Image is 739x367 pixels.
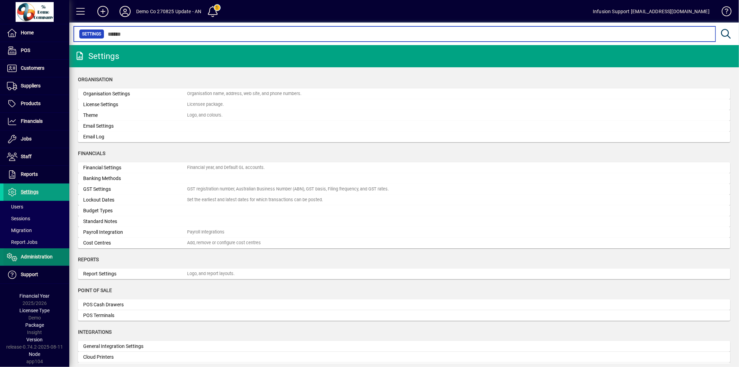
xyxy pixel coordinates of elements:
a: POS Cash Drawers [78,299,730,310]
div: Logo, and report layouts. [187,271,235,277]
div: Payroll Integrations [187,229,225,236]
span: Jobs [21,136,32,142]
a: Organisation SettingsOrganisation name, address, web site, and phone numbers. [78,88,730,99]
span: Financial Year [20,293,50,299]
span: POS [21,48,30,53]
div: License Settings [83,101,187,108]
a: Financials [3,113,69,130]
span: Settings [21,189,38,195]
div: POS Terminals [83,312,187,319]
a: Migration [3,224,69,236]
div: POS Cash Drawers [83,301,187,308]
a: Budget Types [78,205,730,216]
div: Add, remove or configure cost centres [187,240,261,246]
span: Financials [78,151,105,156]
span: Home [21,30,34,35]
a: Jobs [3,130,69,148]
a: License SettingsLicensee package. [78,99,730,110]
a: Customers [3,60,69,77]
span: Sessions [7,216,30,221]
div: Standard Notes [83,218,187,225]
span: Point of Sale [78,288,112,293]
a: Payroll IntegrationPayroll Integrations [78,227,730,238]
a: Support [3,266,69,283]
a: Administration [3,248,69,266]
a: Staff [3,148,69,165]
span: Organisation [78,77,113,82]
div: Report Settings [83,270,187,278]
a: POS [3,42,69,59]
a: Report Jobs [3,236,69,248]
a: Reports [3,166,69,183]
a: Email Log [78,131,730,142]
span: Node [29,351,41,357]
div: Banking Methods [83,175,187,182]
span: Support [21,272,38,277]
a: Email Settings [78,121,730,131]
div: Logo, and colours. [187,112,222,119]
span: Reports [78,257,99,262]
button: Profile [114,5,136,18]
a: Sessions [3,213,69,224]
div: Infusion Support [EMAIL_ADDRESS][DOMAIN_NAME] [593,6,710,17]
button: Add [92,5,114,18]
a: POS Terminals [78,310,730,321]
div: Theme [83,112,187,119]
div: Email Log [83,133,187,140]
span: Licensee Type [20,308,50,313]
div: GST registration number, Australian Business Number (ABN), GST basis, Filing frequency, and GST r... [187,186,389,193]
a: Cost CentresAdd, remove or configure cost centres [78,238,730,248]
div: Budget Types [83,207,187,214]
div: Licensee package. [187,101,224,108]
div: Financial year, and Default GL accounts. [187,164,265,171]
div: Organisation name, address, web site, and phone numbers. [187,91,301,97]
span: Customers [21,65,44,71]
span: Users [7,204,23,210]
div: Set the earliest and latest dates for which transactions can be posted. [187,197,323,203]
a: Knowledge Base [716,1,730,24]
div: Payroll Integration [83,229,187,236]
span: Integrations [78,329,112,335]
div: General Integration Settings [83,343,187,350]
a: ThemeLogo, and colours. [78,110,730,121]
a: Products [3,95,69,112]
a: Banking Methods [78,173,730,184]
div: Demo Co 270825 Update - AN [136,6,202,17]
a: Financial SettingsFinancial year, and Default GL accounts. [78,162,730,173]
div: Cloud Printers [83,353,187,361]
a: General Integration Settings [78,341,730,352]
span: Report Jobs [7,239,37,245]
div: GST Settings [83,186,187,193]
a: Report SettingsLogo, and report layouts. [78,268,730,279]
span: Staff [21,154,32,159]
span: Migration [7,228,32,233]
a: Users [3,201,69,213]
span: Reports [21,171,38,177]
span: Financials [21,118,43,124]
a: Cloud Printers [78,352,730,362]
span: Administration [21,254,53,259]
a: Home [3,24,69,42]
div: Settings [74,51,119,62]
a: Suppliers [3,77,69,95]
div: Financial Settings [83,164,187,171]
span: Suppliers [21,83,41,88]
span: Version [27,337,43,342]
span: Products [21,101,41,106]
div: Email Settings [83,122,187,130]
span: Settings [82,31,101,37]
a: GST SettingsGST registration number, Australian Business Number (ABN), GST basis, Filing frequenc... [78,184,730,195]
div: Lockout Dates [83,196,187,204]
span: Package [25,322,44,328]
a: Standard Notes [78,216,730,227]
div: Cost Centres [83,239,187,247]
a: Lockout DatesSet the earliest and latest dates for which transactions can be posted. [78,195,730,205]
div: Organisation Settings [83,90,187,97]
